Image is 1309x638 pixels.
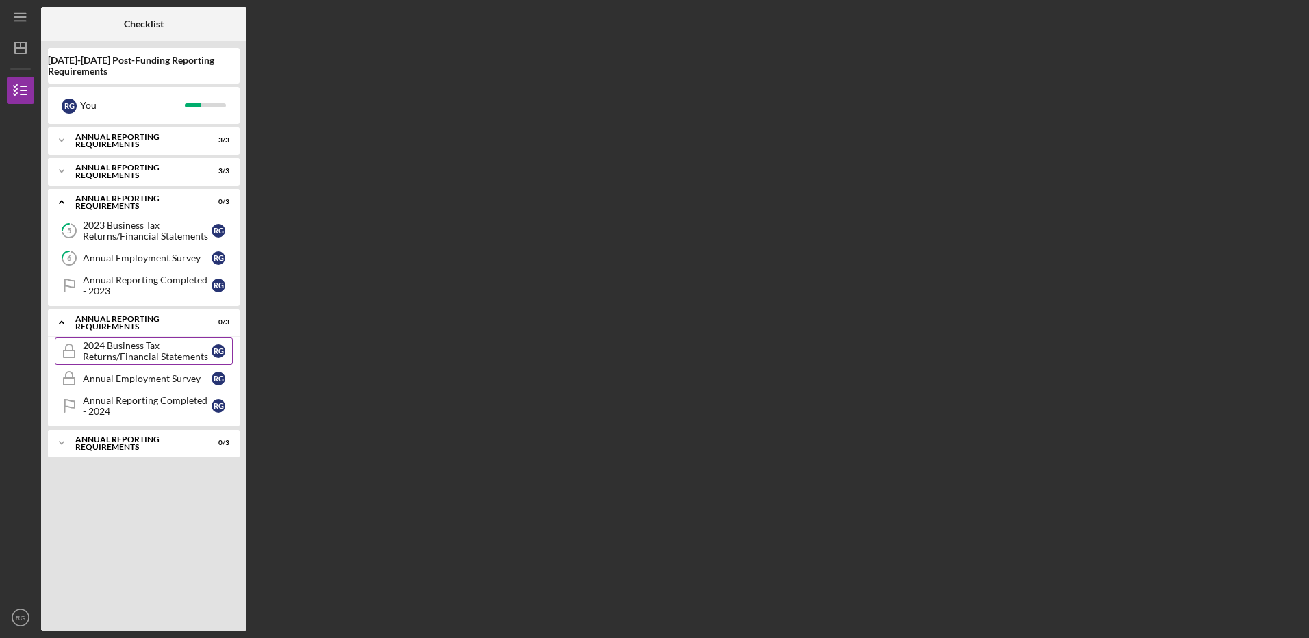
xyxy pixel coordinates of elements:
[67,227,71,235] tspan: 5
[83,275,212,296] div: Annual Reporting Completed - 2023
[205,318,229,327] div: 0 / 3
[62,99,77,114] div: R G
[55,217,233,244] a: 52023 Business Tax Returns/Financial StatementsRG
[205,198,229,206] div: 0 / 3
[83,340,212,362] div: 2024 Business Tax Returns/Financial Statements
[83,395,212,417] div: Annual Reporting Completed - 2024
[212,372,225,385] div: R G
[75,435,195,451] div: Annual Reporting Requirements
[212,399,225,413] div: R G
[124,18,164,29] b: Checklist
[83,220,212,242] div: 2023 Business Tax Returns/Financial Statements
[67,254,72,263] tspan: 6
[55,337,233,365] a: 2024 Business Tax Returns/Financial StatementsRG
[212,344,225,358] div: R G
[75,164,195,179] div: Annual Reporting Requirements
[75,194,195,210] div: Annual Reporting Requirements
[212,279,225,292] div: R G
[7,604,34,631] button: RG
[83,253,212,264] div: Annual Employment Survey
[80,94,185,117] div: You
[205,136,229,144] div: 3 / 3
[75,315,195,331] div: Annual Reporting Requirements
[212,224,225,238] div: R G
[75,133,195,149] div: Annual Reporting Requirements
[55,392,233,420] a: Annual Reporting Completed - 2024RG
[205,439,229,447] div: 0 / 3
[205,167,229,175] div: 3 / 3
[83,373,212,384] div: Annual Employment Survey
[16,614,25,622] text: RG
[55,365,233,392] a: Annual Employment SurveyRG
[55,272,233,299] a: Annual Reporting Completed - 2023RG
[48,55,240,77] b: [DATE]-[DATE] Post-Funding Reporting Requirements
[55,244,233,272] a: 6Annual Employment SurveyRG
[212,251,225,265] div: R G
